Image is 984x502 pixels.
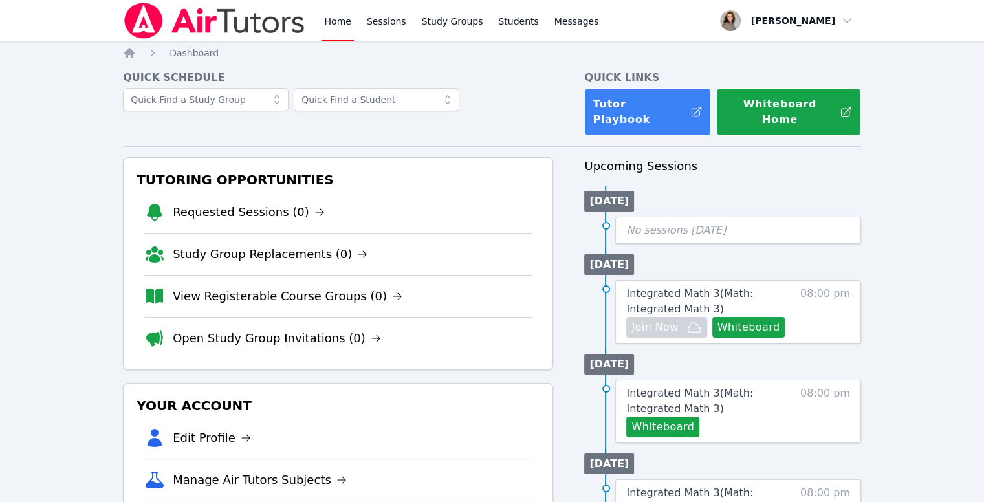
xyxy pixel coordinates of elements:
[294,88,459,111] input: Quick Find a Student
[173,287,402,305] a: View Registerable Course Groups (0)
[626,287,753,315] span: Integrated Math 3 ( Math: Integrated Math 3 )
[631,320,678,335] span: Join Now
[134,168,542,191] h3: Tutoring Opportunities
[173,429,251,447] a: Edit Profile
[626,417,699,437] button: Whiteboard
[584,88,711,136] a: Tutor Playbook
[169,47,219,60] a: Dashboard
[626,317,706,338] button: Join Now
[123,47,861,60] nav: Breadcrumb
[716,88,861,136] button: Whiteboard Home
[626,386,794,417] a: Integrated Math 3(Math: Integrated Math 3)
[169,48,219,58] span: Dashboard
[173,245,367,263] a: Study Group Replacements (0)
[173,203,325,221] a: Requested Sessions (0)
[800,286,850,338] span: 08:00 pm
[584,191,634,212] li: [DATE]
[554,15,599,28] span: Messages
[123,70,553,85] h4: Quick Schedule
[626,387,753,415] span: Integrated Math 3 ( Math: Integrated Math 3 )
[712,317,785,338] button: Whiteboard
[584,453,634,474] li: [DATE]
[123,88,289,111] input: Quick Find a Study Group
[584,354,634,375] li: [DATE]
[800,386,850,437] span: 08:00 pm
[584,254,634,275] li: [DATE]
[626,286,794,317] a: Integrated Math 3(Math: Integrated Math 3)
[584,70,861,85] h4: Quick Links
[173,471,347,489] a: Manage Air Tutors Subjects
[123,3,306,39] img: Air Tutors
[173,329,381,347] a: Open Study Group Invitations (0)
[584,157,861,175] h3: Upcoming Sessions
[626,224,726,236] span: No sessions [DATE]
[134,394,542,417] h3: Your Account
